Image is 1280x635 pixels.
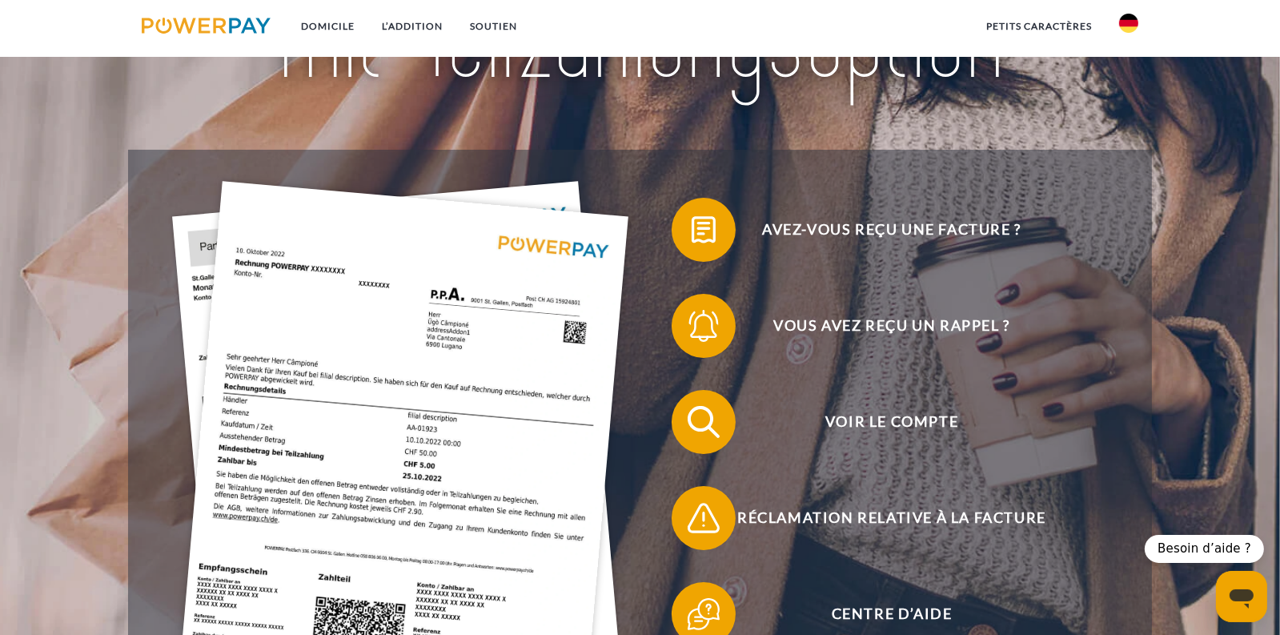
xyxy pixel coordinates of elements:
img: logo-powerpay.svg [142,18,271,34]
span: Vous avez reçu un rappel ? [696,294,1088,358]
div: Besoin d’aide ? [1145,535,1264,563]
img: qb_warning.svg [684,498,724,538]
a: Petits caractères [973,12,1105,41]
img: qb_bill.svg [684,210,724,250]
a: SOUTIEN [456,12,531,41]
img: qb_search.svg [684,402,724,442]
a: Domicile [287,12,368,41]
button: Vous avez reçu un rappel ? [672,294,1088,358]
span: Réclamation relative à la facture [696,486,1088,550]
img: En [1119,14,1138,33]
button: Avez-vous reçu une facture ? [672,198,1088,262]
button: Voir le compte [672,390,1088,454]
a: L’ADDITION [368,12,456,41]
span: Voir le compte [696,390,1088,454]
img: qb_bell.svg [684,306,724,346]
span: Avez-vous reçu une facture ? [696,198,1088,262]
button: Réclamation relative à la facture [672,486,1088,550]
iframe: Schaltfläche zum Öffnen des Messaging-Fensters; Konversation läuft [1216,571,1267,622]
img: qb_help.svg [684,594,724,634]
